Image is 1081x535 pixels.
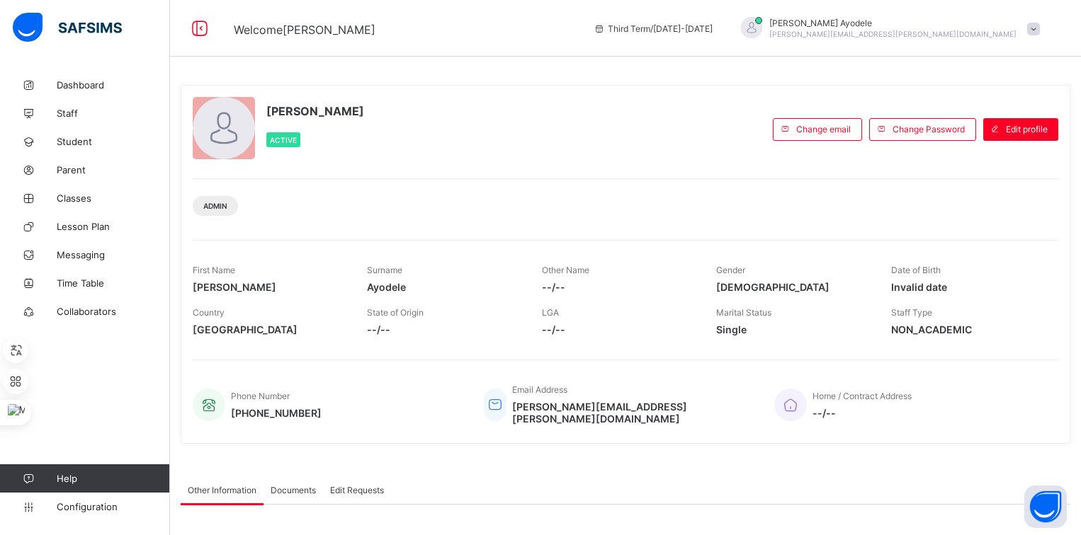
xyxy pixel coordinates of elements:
span: [PERSON_NAME] [193,281,346,293]
span: First Name [193,265,235,275]
span: Collaborators [57,306,170,317]
span: Time Table [57,277,170,289]
span: Home / Contract Address [813,391,912,401]
span: Country [193,307,225,318]
span: --/-- [542,281,695,293]
span: Date of Birth [891,265,941,275]
span: Documents [271,485,316,495]
span: Gender [716,265,745,275]
span: Edit profile [1006,124,1048,134]
span: Configuration [57,501,169,512]
span: Edit Requests [330,485,384,495]
span: NON_ACADEMIC [891,323,1044,335]
span: Phone Number [231,391,290,401]
span: Admin [203,202,227,210]
span: [PERSON_NAME][EMAIL_ADDRESS][PERSON_NAME][DOMAIN_NAME] [512,401,753,425]
span: Email Address [512,384,567,395]
span: Messaging [57,249,170,260]
span: Welcome [PERSON_NAME] [234,23,375,37]
span: Change email [796,124,851,134]
span: Invalid date [891,281,1044,293]
span: --/-- [542,323,695,335]
span: Surname [367,265,402,275]
span: [PERSON_NAME] [266,104,364,118]
span: [DEMOGRAPHIC_DATA] [716,281,869,293]
img: safsims [13,13,122,42]
span: Lesson Plan [57,221,170,232]
span: --/-- [367,323,520,335]
span: Single [716,323,869,335]
div: SolomonAyodele [727,17,1047,40]
span: Other Name [542,265,589,275]
span: [PERSON_NAME][EMAIL_ADDRESS][PERSON_NAME][DOMAIN_NAME] [769,30,1017,38]
span: Staff [57,108,170,119]
span: Student [57,136,170,147]
span: Dashboard [57,79,170,91]
span: Change Password [893,124,965,134]
span: Parent [57,164,170,176]
span: [PERSON_NAME] Ayodele [769,18,1017,28]
span: State of Origin [367,307,424,318]
button: Open asap [1024,485,1067,528]
span: --/-- [813,407,912,419]
span: [PHONE_NUMBER] [231,407,322,419]
span: Classes [57,192,170,204]
span: Marital Status [716,307,771,318]
span: [GEOGRAPHIC_DATA] [193,323,346,335]
span: Active [270,136,297,144]
span: LGA [542,307,559,318]
span: session/term information [594,23,713,34]
span: Help [57,473,169,484]
span: Ayodele [367,281,520,293]
span: Staff Type [891,307,932,318]
span: Other Information [188,485,256,495]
